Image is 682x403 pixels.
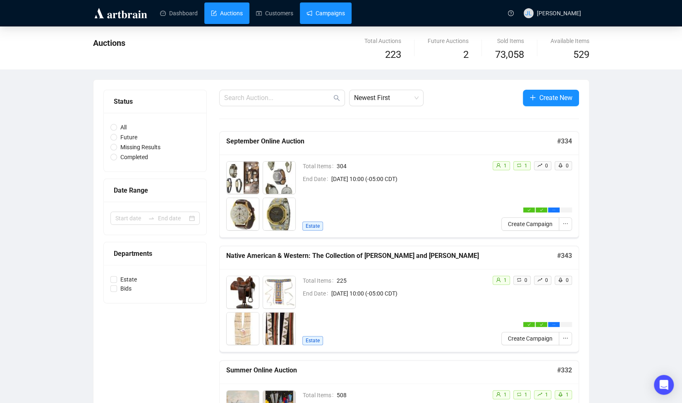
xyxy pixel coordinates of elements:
[524,277,527,283] span: 0
[508,219,553,229] span: Create Campaign
[333,95,340,101] span: search
[527,208,531,212] span: check
[303,162,337,171] span: Total Items
[566,277,569,283] span: 0
[302,336,323,345] span: Estate
[158,214,187,223] input: End date
[539,93,572,103] span: Create New
[557,251,572,261] h5: # 343
[504,392,507,398] span: 1
[537,392,542,397] span: rise
[573,49,589,60] span: 529
[219,246,579,352] a: Native American & Western: The Collection of [PERSON_NAME] and [PERSON_NAME]#343Total Items225End...
[226,365,557,375] h5: Summer Online Auction
[337,162,486,171] span: 304
[224,93,332,103] input: Search Auction...
[566,163,569,169] span: 0
[226,136,557,146] h5: September Online Auction
[227,276,259,308] img: 100_1.jpg
[114,248,196,259] div: Departments
[537,163,542,168] span: rise
[227,312,259,345] img: 102_1.jpg
[562,221,568,227] span: ellipsis
[523,90,579,106] button: Create New
[428,36,469,45] div: Future Auctions
[117,153,151,162] span: Completed
[527,323,531,326] span: check
[552,323,555,326] span: ellipsis
[501,217,559,231] button: Create Campaign
[256,2,293,24] a: Customers
[331,174,486,184] span: [DATE] 10:00 (-05:00 CDT)
[550,36,589,45] div: Available Items
[263,312,295,345] img: 103_1.jpg
[226,251,557,261] h5: Native American & Western: The Collection of [PERSON_NAME] and [PERSON_NAME]
[263,276,295,308] img: 101_1.jpg
[117,143,164,152] span: Missing Results
[495,36,524,45] div: Sold Items
[557,365,572,375] h5: # 332
[545,277,548,283] span: 0
[337,276,486,285] span: 225
[524,392,527,398] span: 1
[654,375,674,395] div: Open Intercom Messenger
[115,214,145,223] input: Start date
[552,208,555,212] span: ellipsis
[558,163,563,168] span: rocket
[302,222,323,231] span: Estate
[364,36,401,45] div: Total Auctions
[227,162,259,194] img: 176_1.jpg
[148,215,155,222] span: swap-right
[496,163,501,168] span: user
[504,277,507,283] span: 1
[537,277,542,282] span: rise
[558,392,563,397] span: rocket
[517,392,522,397] span: retweet
[354,90,419,106] span: Newest First
[219,131,579,238] a: September Online Auction#334Total Items304End Date[DATE] 10:00 (-05:00 CDT)Estateuser1retweet1ris...
[537,10,581,17] span: [PERSON_NAME]
[160,2,198,24] a: Dashboard
[496,392,501,397] span: user
[337,391,486,400] span: 508
[227,198,259,230] img: 178_1.jpg
[385,49,401,60] span: 223
[263,162,295,194] img: 177_1.jpg
[517,163,522,168] span: retweet
[303,174,331,184] span: End Date
[566,392,569,398] span: 1
[495,47,524,63] span: 73,058
[148,215,155,222] span: to
[331,289,486,298] span: [DATE] 10:00 (-05:00 CDT)
[114,96,196,107] div: Status
[545,163,548,169] span: 0
[517,277,522,282] span: retweet
[496,277,501,282] span: user
[501,332,559,345] button: Create Campaign
[263,198,295,230] img: 179_1.jpg
[117,275,140,284] span: Estate
[508,334,553,343] span: Create Campaign
[558,277,563,282] span: rocket
[303,289,331,298] span: End Date
[540,323,543,326] span: check
[303,391,337,400] span: Total Items
[562,335,568,341] span: ellipsis
[504,163,507,169] span: 1
[463,49,469,60] span: 2
[545,392,548,398] span: 1
[524,163,527,169] span: 1
[211,2,243,24] a: Auctions
[117,133,141,142] span: Future
[540,208,543,212] span: check
[303,276,337,285] span: Total Items
[525,9,532,18] span: JL
[114,185,196,196] div: Date Range
[508,10,514,16] span: question-circle
[117,123,130,132] span: All
[306,2,345,24] a: Campaigns
[557,136,572,146] h5: # 334
[117,284,135,293] span: Bids
[529,94,536,101] span: plus
[93,38,125,48] span: Auctions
